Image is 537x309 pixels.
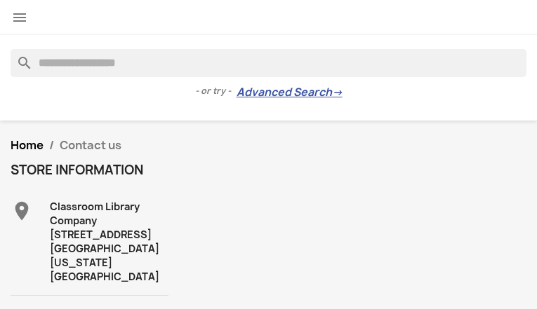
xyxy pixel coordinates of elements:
i: search [11,49,27,66]
span: → [332,85,343,99]
div: Classroom Library Company [STREET_ADDRESS] [GEOGRAPHIC_DATA][US_STATE] [GEOGRAPHIC_DATA] [50,200,168,284]
input: Search [11,49,526,77]
a: Advanced Search→ [237,85,343,99]
i:  [11,9,28,26]
h4: Store information [11,163,168,177]
span: - or try - [195,84,237,98]
i:  [11,200,33,222]
a: Home [11,137,44,153]
span: Contact us [60,137,121,153]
